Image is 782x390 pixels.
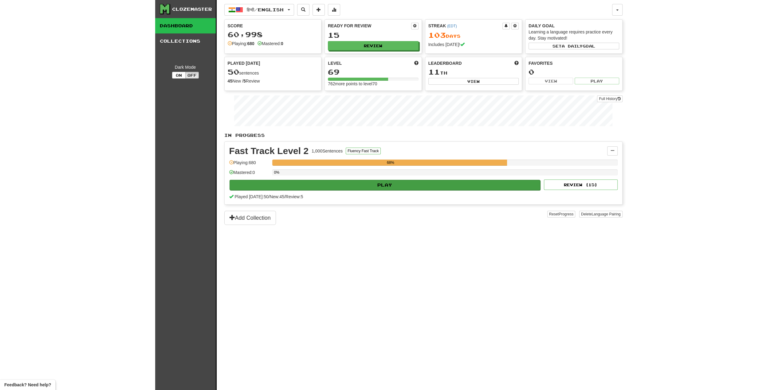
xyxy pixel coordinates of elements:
div: Mastered: [257,41,283,47]
span: Leaderboard [428,60,462,66]
div: 69 [328,68,419,76]
button: Seta dailygoal [529,43,619,49]
button: DeleteLanguage Pairing [579,211,623,218]
div: Fast Track Level 2 [229,146,309,156]
div: 68% [274,160,507,166]
div: Ready for Review [328,23,411,29]
span: Played [DATE]: 50 [234,194,268,199]
span: Review: 5 [285,194,303,199]
div: th [428,68,519,76]
button: Add sentence to collection [312,4,325,16]
span: हिन्दी / English [247,7,284,12]
a: Collections [155,33,216,49]
button: Play [230,180,540,190]
span: Level [328,60,342,66]
span: 50 [228,68,239,76]
div: Day s [428,31,519,39]
button: Review (15) [544,180,618,190]
button: Add Collection [224,211,276,225]
div: Score [228,23,318,29]
strong: 0 [281,41,283,46]
button: हिन्दी/English [224,4,294,16]
div: Learning a language requires practice every day. Stay motivated! [529,29,619,41]
button: Fluency Fast Track [346,148,380,154]
div: Clozemaster [172,6,212,12]
span: New: 45 [270,194,284,199]
button: ResetProgress [547,211,575,218]
button: Review [328,41,419,50]
div: Daily Goal [529,23,619,29]
div: 0 [529,68,619,76]
strong: 680 [247,41,254,46]
a: (EDT) [447,24,457,28]
p: In Progress [224,132,623,138]
span: Language Pairing [591,212,620,216]
span: / [284,194,285,199]
div: Favorites [529,60,619,66]
span: 11 [428,68,440,76]
a: Dashboard [155,18,216,33]
div: 15 [328,31,419,39]
span: This week in points, UTC [514,60,519,66]
div: New / Review [228,78,318,84]
button: Search sentences [297,4,309,16]
a: Full History [597,95,622,102]
div: Mastered: 0 [229,169,269,180]
div: Playing: 680 [229,160,269,170]
div: sentences [228,68,318,76]
div: 60,998 [228,31,318,38]
div: Playing: [228,41,254,47]
div: Dark Mode [160,64,211,70]
span: / [269,194,270,199]
button: View [529,78,573,84]
strong: 45 [228,79,233,83]
div: Streak [428,23,503,29]
div: Includes [DATE]! [428,41,519,48]
div: 762 more points to level 70 [328,81,419,87]
div: 1,000 Sentences [312,148,343,154]
button: Play [575,78,619,84]
strong: 5 [243,79,246,83]
span: Progress [559,212,573,216]
button: On [172,72,186,79]
button: More stats [328,4,340,16]
span: a daily [562,44,583,48]
span: Played [DATE] [228,60,260,66]
span: Score more points to level up [414,60,419,66]
button: View [428,78,519,85]
button: Off [185,72,199,79]
span: 103 [428,31,446,39]
span: Open feedback widget [4,382,51,388]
